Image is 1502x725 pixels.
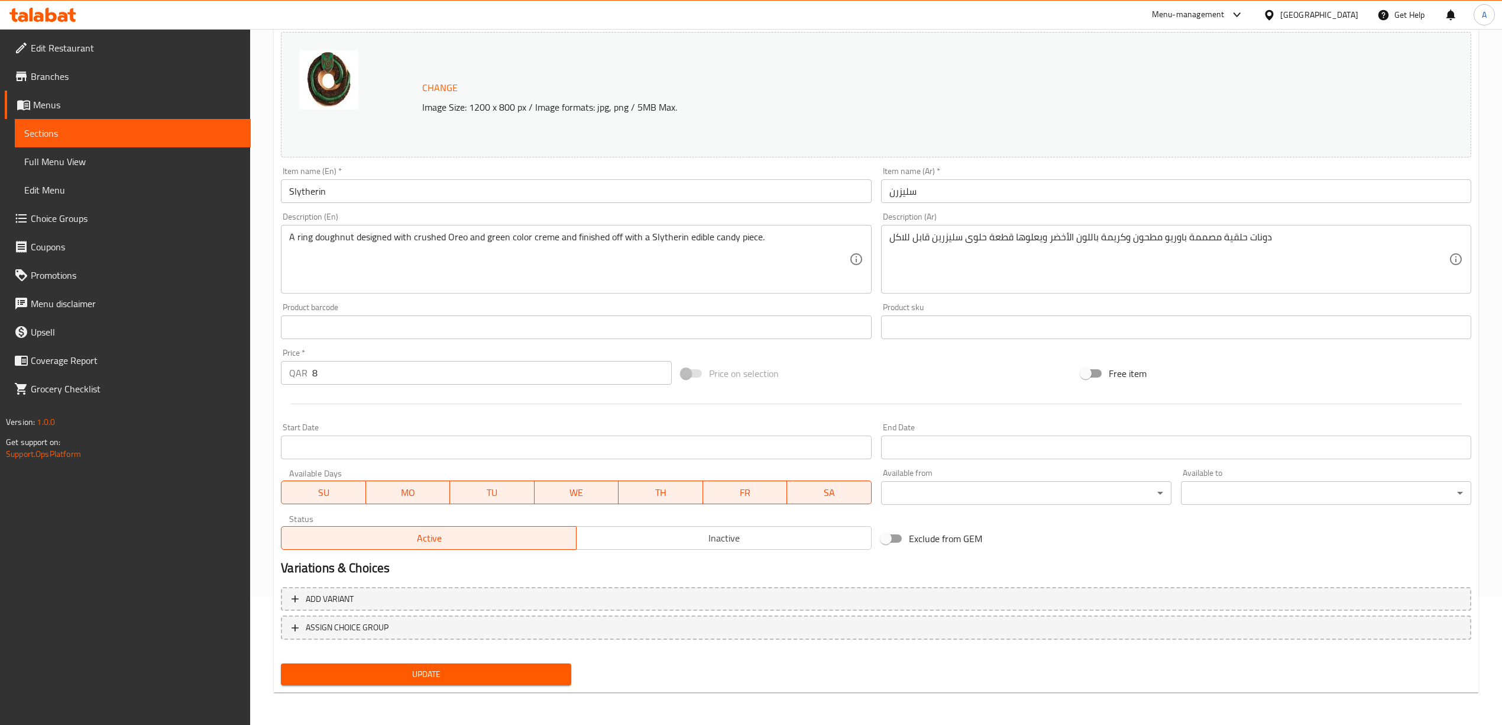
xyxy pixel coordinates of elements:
[290,667,562,682] span: Update
[306,592,354,607] span: Add variant
[299,50,358,109] img: slytherin638913026721232723.jpg
[5,346,251,375] a: Coverage Report
[281,663,571,685] button: Update
[5,204,251,233] a: Choice Groups
[535,481,619,504] button: WE
[306,620,389,635] span: ASSIGN CHOICE GROUP
[15,147,251,176] a: Full Menu View
[24,154,241,169] span: Full Menu View
[709,366,779,381] span: Price on selection
[289,366,307,380] p: QAR
[5,34,251,62] a: Edit Restaurant
[6,434,60,450] span: Get support on:
[5,261,251,289] a: Promotions
[281,179,871,203] input: Enter name En
[1181,481,1471,505] div: ​
[450,481,535,504] button: TU
[5,62,251,91] a: Branches
[1482,8,1487,21] span: A
[455,484,530,501] span: TU
[619,481,703,504] button: TH
[576,526,872,550] button: Inactive
[881,481,1171,505] div: ​
[312,361,671,385] input: Please enter price
[33,98,241,112] span: Menus
[881,179,1471,203] input: Enter name Ar
[5,233,251,261] a: Coupons
[24,183,241,197] span: Edit Menu
[703,481,788,504] button: FR
[417,76,462,100] button: Change
[792,484,867,501] span: SA
[31,211,241,225] span: Choice Groups
[281,315,871,339] input: Please enter product barcode
[5,91,251,119] a: Menus
[623,484,698,501] span: TH
[286,484,361,501] span: SU
[15,119,251,147] a: Sections
[24,126,241,140] span: Sections
[881,315,1471,339] input: Please enter product sku
[31,353,241,368] span: Coverage Report
[286,530,572,547] span: Active
[366,481,451,504] button: MO
[1152,8,1225,22] div: Menu-management
[889,231,1449,288] textarea: دونات حلقية مصممة باوريو مطحون وكريمة باللون الأخضر ويعلوها قطعة حلوى سليزرين قابل للاكل
[31,240,241,254] span: Coupons
[281,559,1471,577] h2: Variations & Choices
[31,268,241,282] span: Promotions
[281,616,1471,640] button: ASSIGN CHOICE GROUP
[787,481,872,504] button: SA
[1109,366,1147,381] span: Free item
[417,100,1283,114] p: Image Size: 1200 x 800 px / Image formats: jpg, png / 5MB Max.
[6,446,81,462] a: Support.OpsPlatform
[289,231,849,288] textarea: A ring doughnut designed with crushed Oreo and green color creme and finished off with a Slytheri...
[909,531,982,546] span: Exclude from GEM
[1280,8,1358,21] div: [GEOGRAPHIC_DATA]
[281,526,577,550] button: Active
[31,325,241,339] span: Upsell
[37,414,55,430] span: 1.0.0
[31,297,241,311] span: Menu disclaimer
[6,414,35,430] span: Version:
[5,375,251,403] a: Grocery Checklist
[371,484,446,501] span: MO
[31,69,241,83] span: Branches
[5,318,251,346] a: Upsell
[281,587,1471,611] button: Add variant
[539,484,614,501] span: WE
[31,41,241,55] span: Edit Restaurant
[281,481,365,504] button: SU
[708,484,783,501] span: FR
[5,289,251,318] a: Menu disclaimer
[581,530,867,547] span: Inactive
[422,79,458,96] span: Change
[15,176,251,204] a: Edit Menu
[31,382,241,396] span: Grocery Checklist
